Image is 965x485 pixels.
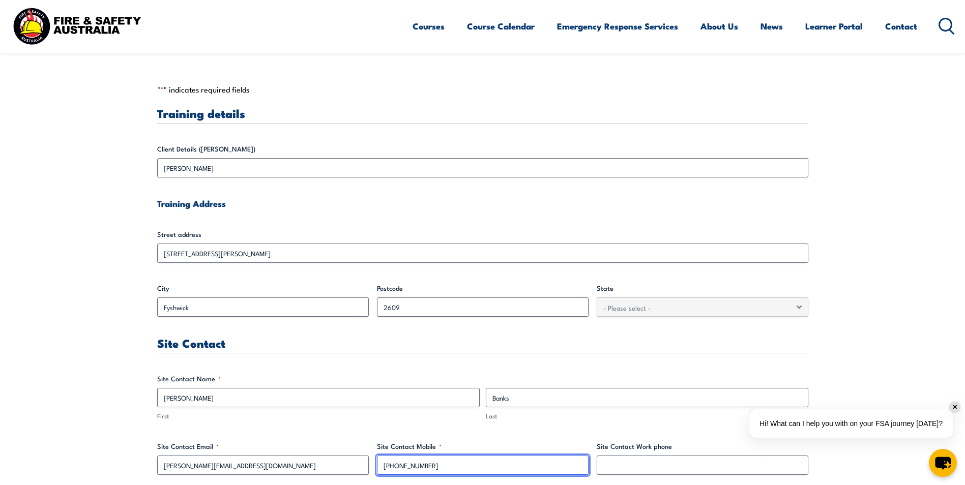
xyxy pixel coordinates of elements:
[157,107,808,119] h3: Training details
[749,409,953,438] div: Hi! What can I help you with on your FSA journey [DATE]?
[377,441,589,451] label: Site Contact Mobile
[157,229,808,239] label: Street address
[597,441,808,451] label: Site Contact Work phone
[885,13,917,40] a: Contact
[805,13,863,40] a: Learner Portal
[929,449,957,477] button: chat-button
[157,374,221,384] legend: Site Contact Name
[157,198,808,209] h4: Training Address
[157,144,808,154] label: Client Details ([PERSON_NAME])
[157,411,480,421] label: First
[486,411,808,421] label: Last
[157,84,808,95] p: " " indicates required fields
[949,402,960,413] div: ✕
[413,13,445,40] a: Courses
[157,441,369,451] label: Site Contact Email
[467,13,535,40] a: Course Calendar
[377,283,589,293] label: Postcode
[157,283,369,293] label: City
[761,13,783,40] a: News
[597,283,808,293] label: State
[700,13,738,40] a: About Us
[557,13,678,40] a: Emergency Response Services
[157,337,808,349] h3: Site Contact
